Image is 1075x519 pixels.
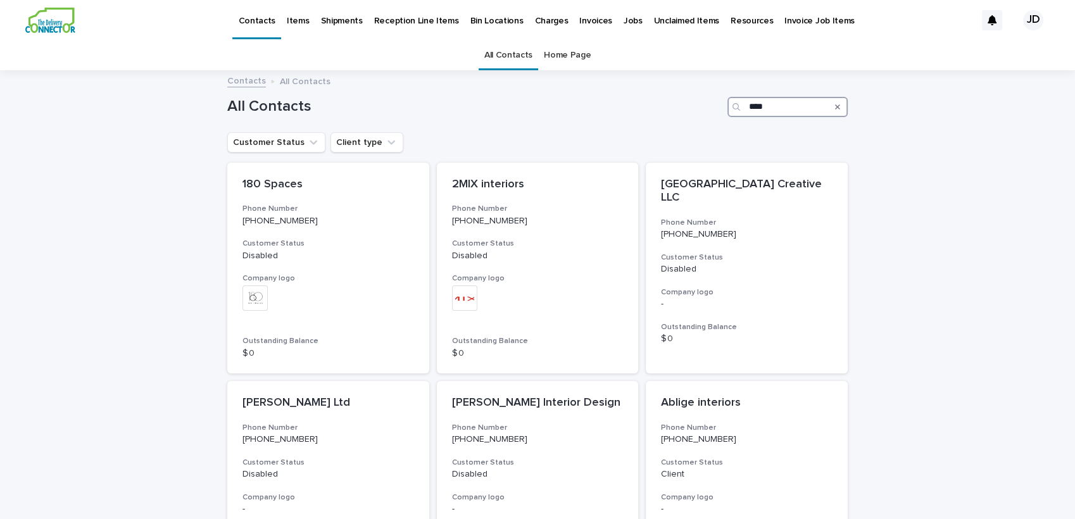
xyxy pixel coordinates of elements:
h3: Outstanding Balance [242,336,414,346]
h3: Company logo [661,287,833,297]
h3: Customer Status [452,458,624,468]
h3: Customer Status [661,458,833,468]
p: [GEOGRAPHIC_DATA] Creative LLC [661,178,833,205]
h3: Customer Status [452,239,624,249]
h3: Phone Number [452,204,624,214]
p: - [452,504,624,515]
h3: Outstanding Balance [661,322,833,332]
a: Home Page [544,41,591,70]
p: $ 0 [661,334,833,344]
h3: Company logo [242,273,414,284]
img: aCWQmA6OSGG0Kwt8cj3c [25,8,75,33]
a: [GEOGRAPHIC_DATA] Creative LLCPhone Number[PHONE_NUMBER]Customer StatusDisabledCompany logo-Outst... [646,163,848,374]
p: [PERSON_NAME] Interior Design [452,396,624,410]
a: [PHONE_NUMBER] [452,216,527,225]
h1: All Contacts [227,97,722,116]
div: JD [1023,10,1043,30]
a: [PHONE_NUMBER] [661,230,736,239]
p: - [661,299,833,310]
p: 180 Spaces [242,178,414,192]
a: 2MIX interiorsPhone Number[PHONE_NUMBER]Customer StatusDisabledCompany logoOutstanding Balance$ 0 [437,163,639,374]
p: 2MIX interiors [452,178,624,192]
p: - [661,504,833,515]
h3: Customer Status [242,458,414,468]
h3: Company logo [452,273,624,284]
h3: Outstanding Balance [452,336,624,346]
h3: Phone Number [661,218,833,228]
p: Disabled [661,264,833,275]
h3: Phone Number [242,204,414,214]
a: [PHONE_NUMBER] [661,435,736,444]
p: Client [661,469,833,480]
a: [PHONE_NUMBER] [242,435,318,444]
a: All Contacts [484,41,532,70]
h3: Company logo [661,492,833,503]
h3: Customer Status [661,253,833,263]
p: Ablige interiors [661,396,833,410]
h3: Company logo [242,492,414,503]
h3: Company logo [452,492,624,503]
p: Disabled [452,251,624,261]
h3: Phone Number [452,423,624,433]
h3: Customer Status [242,239,414,249]
p: All Contacts [280,73,330,87]
button: Customer Status [227,132,325,153]
input: Search [727,97,848,117]
h3: Phone Number [661,423,833,433]
p: Disabled [452,469,624,480]
button: Client type [330,132,403,153]
a: Contacts [227,73,266,87]
p: - [242,504,414,515]
p: Disabled [242,469,414,480]
a: [PHONE_NUMBER] [452,435,527,444]
p: $ 0 [452,348,624,359]
a: [PHONE_NUMBER] [242,216,318,225]
p: $ 0 [242,348,414,359]
p: Disabled [242,251,414,261]
h3: Phone Number [242,423,414,433]
a: 180 SpacesPhone Number[PHONE_NUMBER]Customer StatusDisabledCompany logoOutstanding Balance$ 0 [227,163,429,374]
p: [PERSON_NAME] Ltd [242,396,414,410]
